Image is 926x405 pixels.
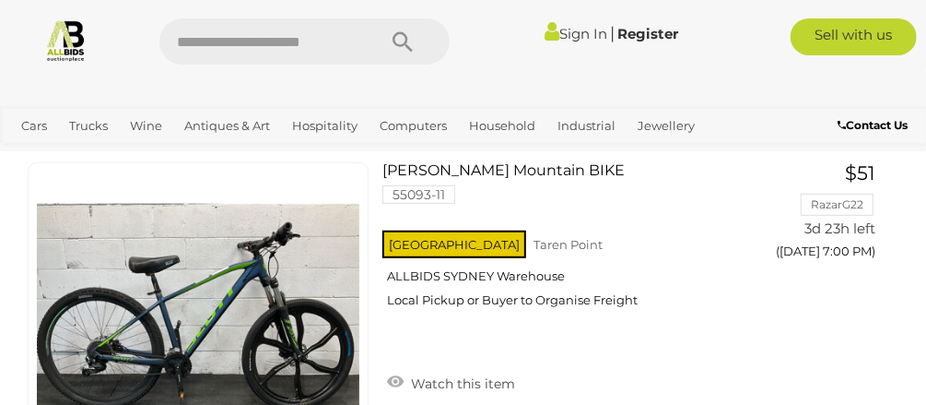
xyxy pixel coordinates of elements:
a: [PERSON_NAME] Mountain BIKE 55093-11 [GEOGRAPHIC_DATA] Taren Point ALLBIDS SYDNEY Warehouse Local... [396,162,737,322]
a: Wine [123,111,170,141]
a: Office [14,141,64,172]
a: Watch this item [382,368,520,396]
img: Allbids.com.au [44,18,88,62]
a: Trucks [62,111,115,141]
a: Computers [372,111,454,141]
b: Contact Us [838,118,908,132]
a: Jewellery [631,111,703,141]
a: Industrial [550,111,623,141]
a: Register [617,25,678,42]
button: Search [358,18,450,65]
a: Sign In [545,25,607,42]
span: | [610,23,615,43]
a: Sell with us [791,18,917,55]
span: $51 [845,161,875,185]
a: Hospitality [285,111,365,141]
a: Antiques & Art [177,111,277,141]
a: Contact Us [838,115,912,136]
a: Cars [14,111,54,141]
a: Sports [71,141,123,172]
a: [GEOGRAPHIC_DATA] [131,141,276,172]
span: Watch this item [406,375,515,392]
a: $51 RazarG22 3d 23h left ([DATE] 7:00 PM) [765,162,880,268]
a: Household [462,111,543,141]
